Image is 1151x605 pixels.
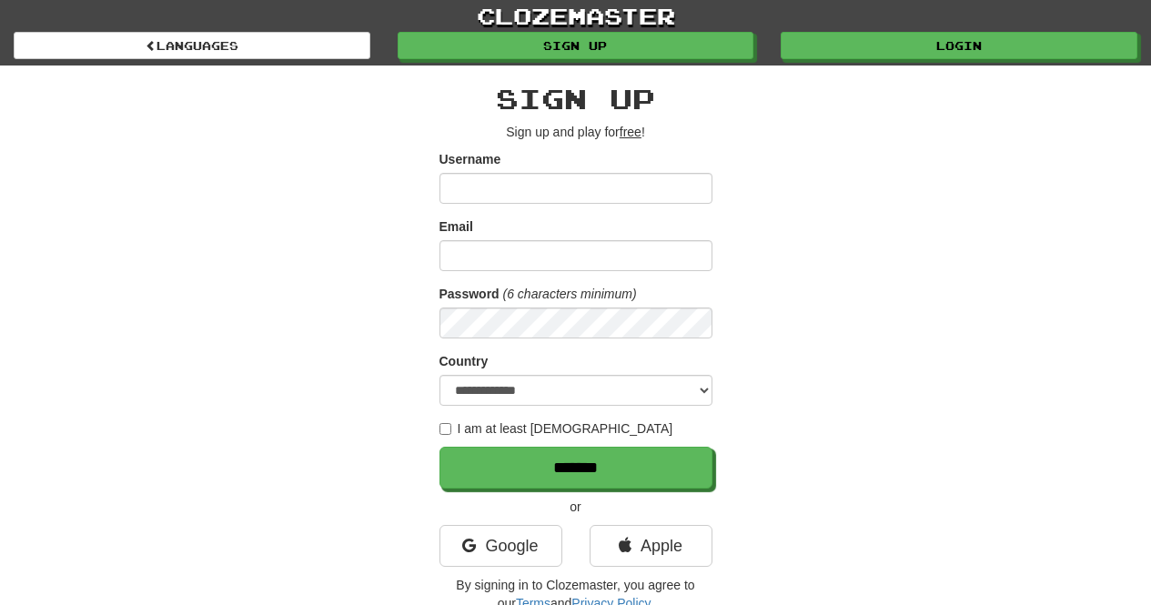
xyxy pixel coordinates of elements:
[781,32,1137,59] a: Login
[503,287,637,301] em: (6 characters minimum)
[14,32,370,59] a: Languages
[398,32,754,59] a: Sign up
[439,84,712,114] h2: Sign up
[439,525,562,567] a: Google
[439,123,712,141] p: Sign up and play for !
[620,125,641,139] u: free
[439,419,673,438] label: I am at least [DEMOGRAPHIC_DATA]
[439,217,473,236] label: Email
[439,285,500,303] label: Password
[439,498,712,516] p: or
[590,525,712,567] a: Apple
[439,423,451,435] input: I am at least [DEMOGRAPHIC_DATA]
[439,352,489,370] label: Country
[439,150,501,168] label: Username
